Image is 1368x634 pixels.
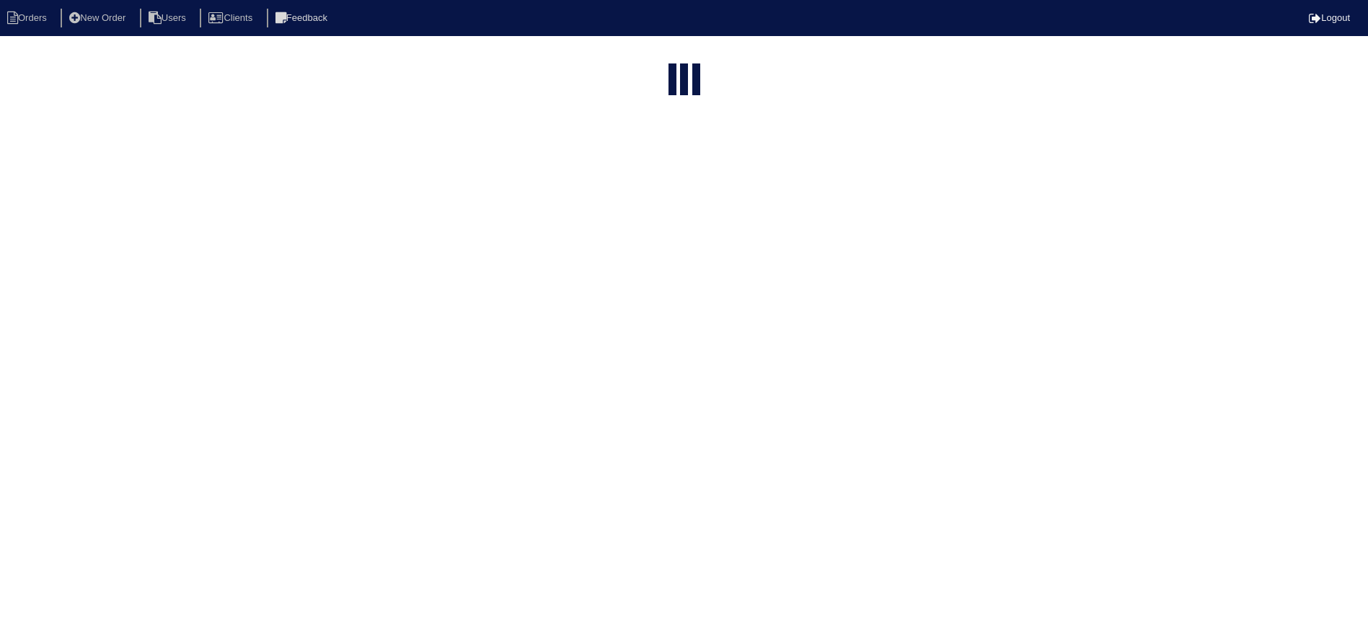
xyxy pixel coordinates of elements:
a: Logout [1309,12,1350,23]
a: New Order [61,12,137,23]
a: Clients [200,12,264,23]
li: Feedback [267,9,339,28]
li: Clients [200,9,264,28]
div: loading... [680,63,688,98]
a: Users [140,12,198,23]
li: Users [140,9,198,28]
li: New Order [61,9,137,28]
